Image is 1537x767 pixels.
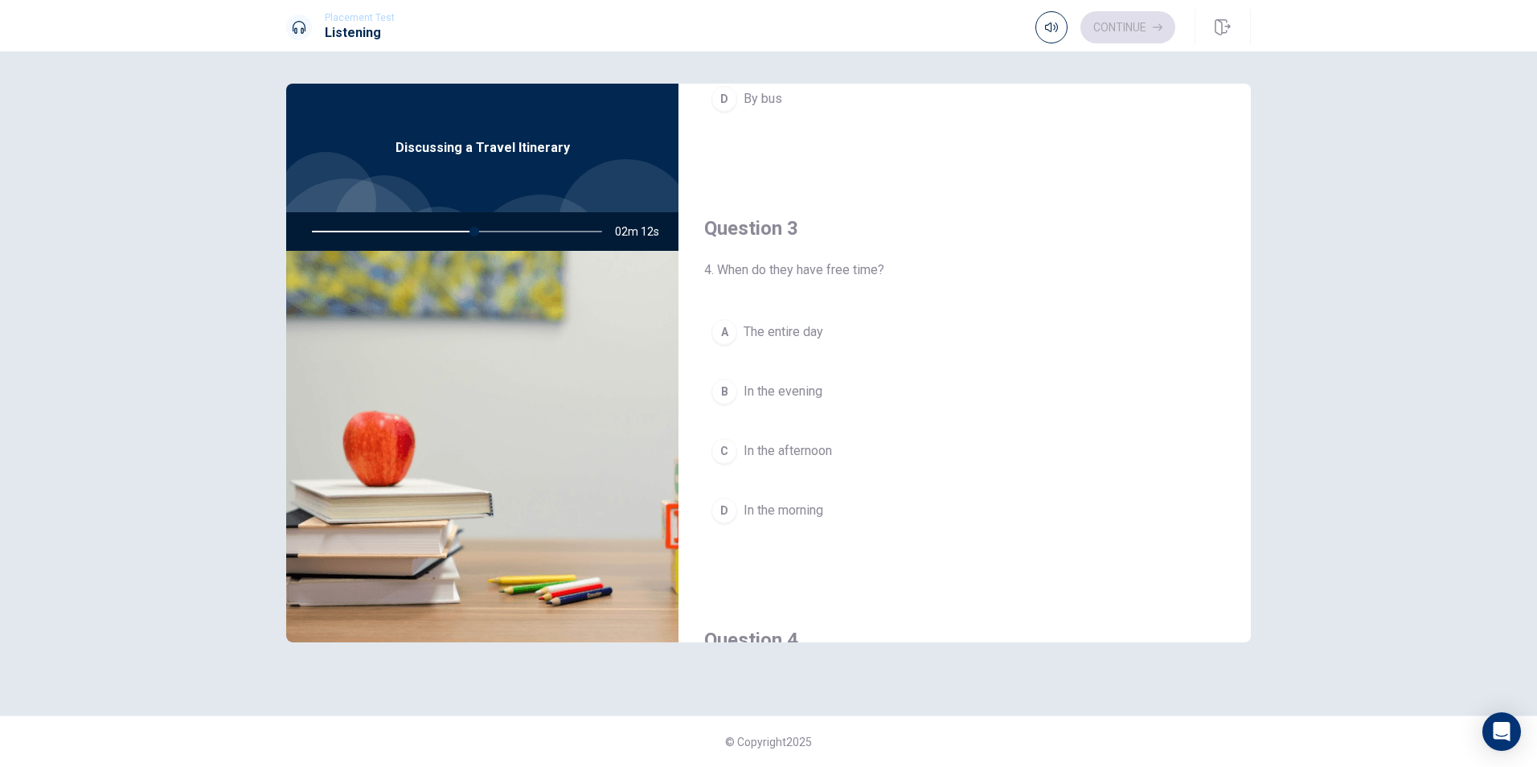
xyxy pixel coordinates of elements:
h4: Question 3 [704,215,1225,241]
button: CIn the afternoon [704,431,1225,471]
div: B [711,379,737,404]
button: DBy bus [704,79,1225,119]
div: D [711,498,737,523]
span: The entire day [744,322,823,342]
button: AThe entire day [704,312,1225,352]
button: DIn the morning [704,490,1225,531]
div: D [711,86,737,112]
span: © Copyright 2025 [725,736,812,749]
span: In the evening [744,382,822,401]
h1: Listening [325,23,395,43]
span: In the morning [744,501,823,520]
span: 02m 12s [615,212,672,251]
span: In the afternoon [744,441,832,461]
div: A [711,319,737,345]
span: By bus [744,89,782,109]
h4: Question 4 [704,627,1225,653]
span: Discussing a Travel Itinerary [396,138,570,158]
span: 4. When do they have free time? [704,260,1225,280]
div: Open Intercom Messenger [1482,712,1521,751]
button: BIn the evening [704,371,1225,412]
img: Discussing a Travel Itinerary [286,251,678,642]
span: Placement Test [325,12,395,23]
div: C [711,438,737,464]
